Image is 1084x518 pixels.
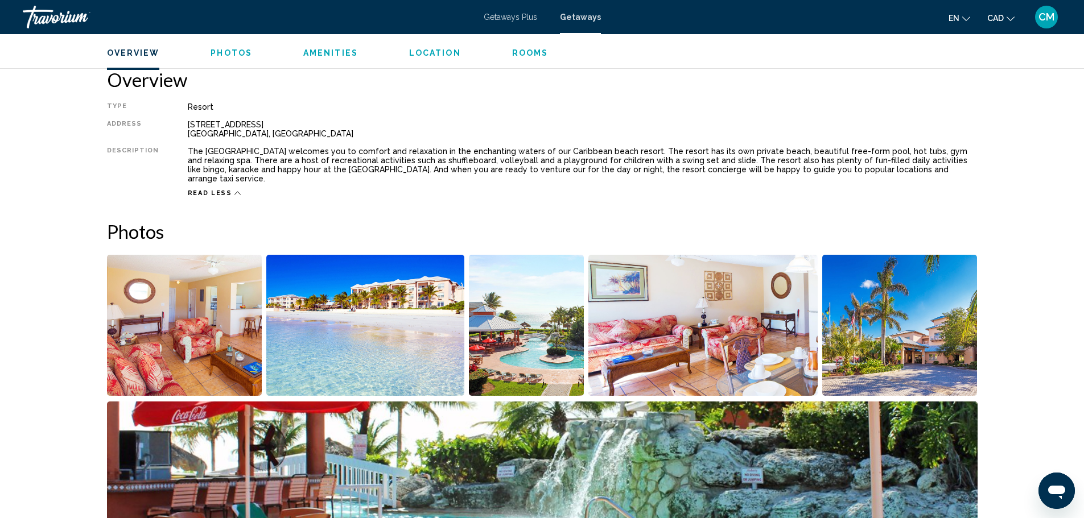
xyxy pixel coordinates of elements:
div: [STREET_ADDRESS] [GEOGRAPHIC_DATA], [GEOGRAPHIC_DATA] [188,120,978,138]
iframe: Button to launch messaging window [1038,473,1075,509]
span: Amenities [303,48,358,57]
span: Location [409,48,461,57]
button: Open full-screen image slider [469,254,584,396]
span: Rooms [512,48,549,57]
div: Address [107,120,159,138]
div: Description [107,147,159,183]
span: Read less [188,189,232,197]
button: User Menu [1032,5,1061,29]
div: Resort [188,102,978,111]
div: The [GEOGRAPHIC_DATA] welcomes you to comfort and relaxation in the enchanting waters of our Cari... [188,147,978,183]
button: Amenities [303,48,358,58]
div: Type [107,102,159,111]
button: Overview [107,48,160,58]
span: CAD [987,14,1004,23]
button: Read less [188,189,241,197]
button: Rooms [512,48,549,58]
span: Photos [211,48,252,57]
button: Change currency [987,10,1015,26]
button: Open full-screen image slider [107,254,262,396]
button: Open full-screen image slider [266,254,464,396]
a: Getaways [560,13,601,22]
a: Travorium [23,6,472,28]
button: Change language [949,10,970,26]
button: Photos [211,48,252,58]
h2: Overview [107,68,978,91]
span: en [949,14,959,23]
span: Overview [107,48,160,57]
button: Open full-screen image slider [822,254,978,396]
h2: Photos [107,220,978,243]
span: CM [1038,11,1054,23]
a: Getaways Plus [484,13,537,22]
button: Open full-screen image slider [588,254,818,396]
button: Location [409,48,461,58]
